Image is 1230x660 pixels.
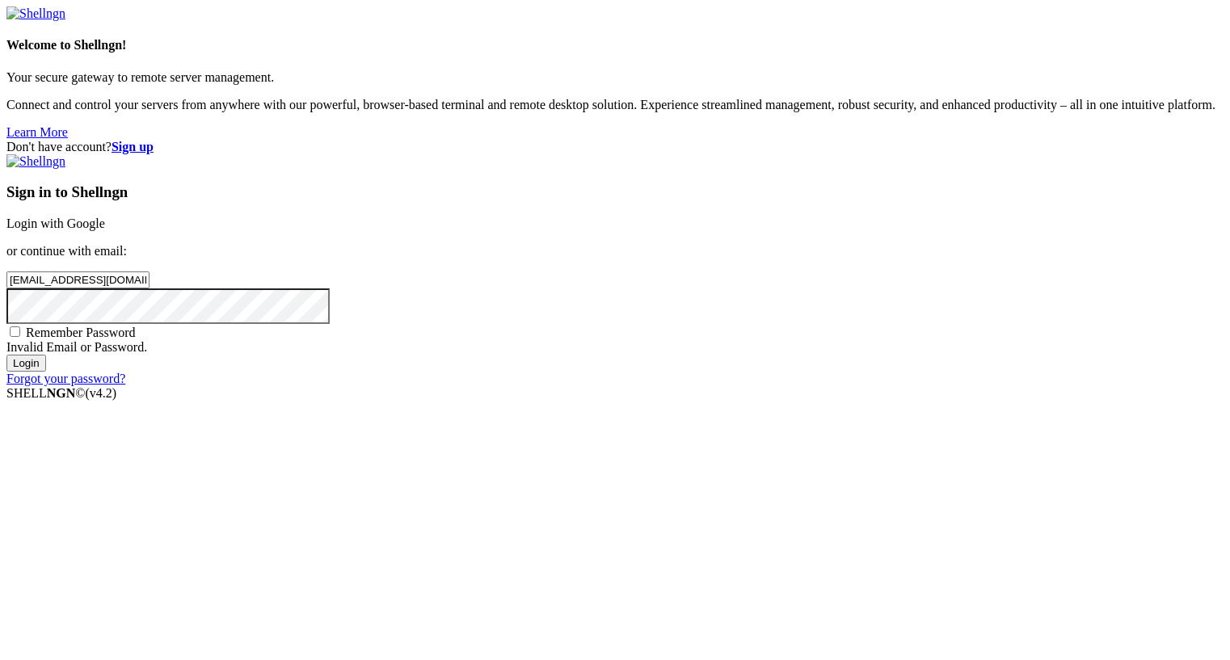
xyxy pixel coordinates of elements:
[6,372,125,385] a: Forgot your password?
[6,140,1224,154] div: Don't have account?
[6,38,1224,53] h4: Welcome to Shellngn!
[6,125,68,139] a: Learn More
[6,70,1224,85] p: Your secure gateway to remote server management.
[6,271,150,288] input: Email address
[112,140,154,153] a: Sign up
[6,6,65,21] img: Shellngn
[26,326,136,339] span: Remember Password
[6,355,46,372] input: Login
[6,216,105,230] a: Login with Google
[86,386,117,400] span: 4.2.0
[47,386,76,400] b: NGN
[6,98,1224,112] p: Connect and control your servers from anywhere with our powerful, browser-based terminal and remo...
[6,183,1224,201] h3: Sign in to Shellngn
[6,386,116,400] span: SHELL ©
[6,244,1224,259] p: or continue with email:
[6,340,1224,355] div: Invalid Email or Password.
[6,154,65,169] img: Shellngn
[10,326,20,337] input: Remember Password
